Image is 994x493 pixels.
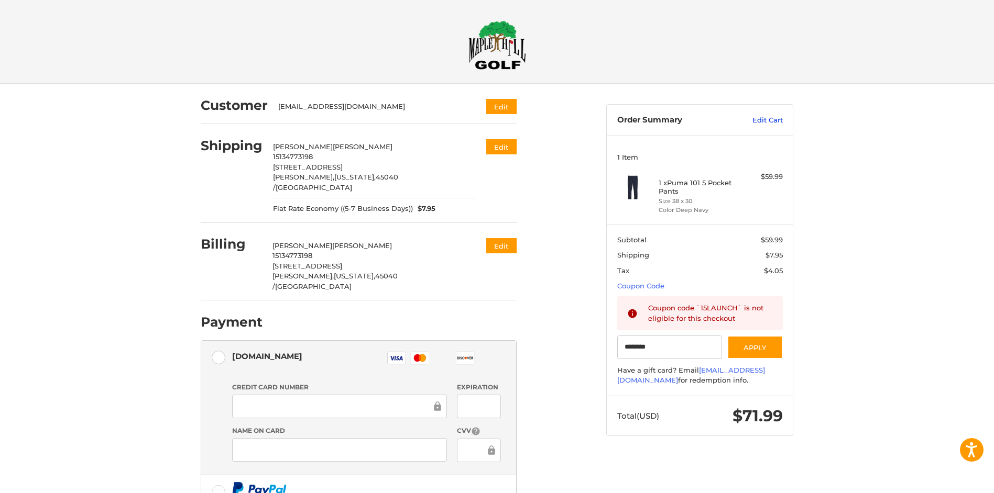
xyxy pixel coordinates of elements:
[273,152,313,161] span: 15134773198
[730,115,783,126] a: Edit Cart
[617,365,783,386] div: Have a gift card? Email for redemption info.
[201,314,263,330] h2: Payment
[413,204,436,214] span: $7.95
[457,426,500,436] label: CVV
[201,138,263,154] h2: Shipping
[617,411,659,421] span: Total (USD)
[764,266,783,275] span: $4.05
[272,272,398,290] span: 45040 /
[232,348,302,365] div: [DOMAIN_NAME]
[332,241,392,250] span: [PERSON_NAME]
[273,204,413,214] span: Flat Rate Economy ((5-7 Business Days))
[659,197,739,206] li: Size 38 x 30
[272,241,332,250] span: [PERSON_NAME]
[275,282,352,290] span: [GEOGRAPHIC_DATA]
[617,266,629,275] span: Tax
[334,173,376,181] span: [US_STATE],
[276,183,352,192] span: [GEOGRAPHIC_DATA]
[273,142,333,151] span: [PERSON_NAME]
[741,172,783,182] div: $59.99
[733,406,783,425] span: $71.99
[761,236,783,244] span: $59.99
[617,236,647,244] span: Subtotal
[334,272,375,280] span: [US_STATE],
[617,153,783,161] h3: 1 Item
[201,97,268,114] h2: Customer
[232,383,447,392] label: Credit Card Number
[766,251,783,259] span: $7.95
[727,335,783,359] button: Apply
[486,99,517,114] button: Edit
[457,383,500,392] label: Expiration
[273,163,343,171] span: [STREET_ADDRESS]
[468,20,526,70] img: Maple Hill Golf
[272,262,342,270] span: [STREET_ADDRESS]
[617,115,730,126] h3: Order Summary
[201,236,262,252] h2: Billing
[273,173,398,192] span: 45040 /
[232,426,447,435] label: Name on Card
[272,272,334,280] span: [PERSON_NAME],
[617,251,649,259] span: Shipping
[272,251,312,260] span: 15134773198
[273,173,334,181] span: [PERSON_NAME],
[333,142,392,151] span: [PERSON_NAME]
[486,238,517,253] button: Edit
[617,282,664,290] a: Coupon Code
[648,303,773,323] div: Coupon code `15LAUNCH` is not eligible for this checkout
[659,206,739,215] li: Color Deep Navy
[659,178,739,196] h4: 1 x Puma 101 5 Pocket Pants
[617,335,723,359] input: Gift Certificate or Coupon Code
[486,139,517,154] button: Edit
[278,102,466,112] div: [EMAIL_ADDRESS][DOMAIN_NAME]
